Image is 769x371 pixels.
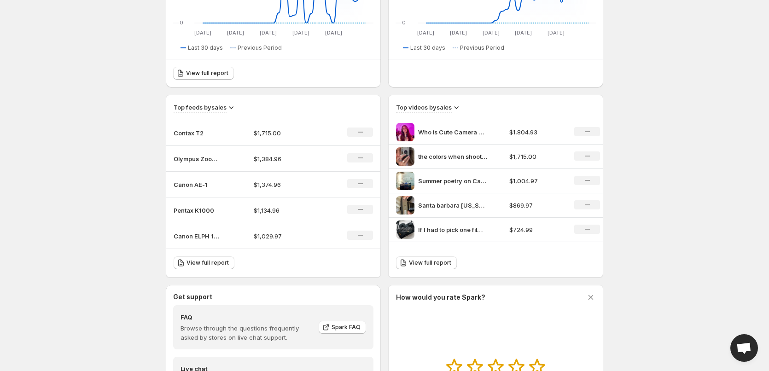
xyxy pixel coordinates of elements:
p: Santa barbara [US_STATE] ___________________________________ reels reelsinstagram 35mm filmphotog... [418,201,487,210]
p: Canon AE-1 [174,180,220,189]
text: [DATE] [417,29,434,36]
text: [DATE] [325,29,342,36]
text: [DATE] [548,29,565,36]
a: View full report [173,67,234,80]
h4: FAQ [181,313,312,322]
text: [DATE] [483,29,500,36]
h3: Get support [173,292,212,301]
p: Contax T2 [174,128,220,138]
text: [DATE] [515,29,532,36]
p: $1,029.97 [254,232,319,241]
p: Pentax K1000 [174,206,220,215]
p: $1,384.96 [254,154,319,163]
text: [DATE] [292,29,309,36]
span: View full report [186,70,228,77]
span: Spark FAQ [332,324,361,331]
text: [DATE] [260,29,277,36]
span: View full report [409,259,451,267]
h3: Top videos by sales [396,103,452,112]
text: [DATE] [194,29,211,36]
img: If I had to pick one film camera to use for the rest of my career it would be this one the canon ... [396,220,414,239]
span: View full report [186,259,229,267]
p: Who is Cute Camera Co If youre thinking about getting into film photography look no further We ar... [418,128,487,137]
p: $724.99 [509,225,564,234]
a: Open chat [730,334,758,362]
text: [DATE] [227,29,244,36]
p: $1,804.93 [509,128,564,137]
h3: How would you rate Spark? [396,293,485,302]
p: Browse through the questions frequently asked by stores on live chat support. [181,324,312,342]
p: $1,134.96 [254,206,319,215]
p: $869.97 [509,201,564,210]
span: Last 30 days [188,44,223,52]
img: the colors when shooting on film in summer onfilm contaxt2 35mm [396,147,414,166]
span: Previous Period [238,44,282,52]
span: Previous Period [460,44,504,52]
p: Canon ELPH 135 [174,232,220,241]
a: View full report [396,256,457,269]
img: Summer poetry on Canon AE1 program ever tried this cam [396,172,414,190]
a: Spark FAQ [319,321,366,334]
p: Summer poetry on Canon AE1 program ever tried this cam [418,176,487,185]
text: 0 [180,19,183,26]
a: View full report [174,256,234,269]
img: Santa barbara California ___________________________________ reels reelsinstagram 35mm filmphotog... [396,196,414,214]
text: [DATE] [450,29,467,36]
text: 0 [402,19,406,26]
p: $1,004.97 [509,176,564,185]
span: Last 30 days [410,44,445,52]
p: If I had to pick one film camera to use for the rest of my career it would be this one the canon ... [418,225,487,234]
img: Who is Cute Camera Co If youre thinking about getting into film photography look no further We ar... [396,123,414,141]
p: $1,715.00 [509,152,564,161]
h3: Top feeds by sales [174,103,227,112]
p: $1,374.96 [254,180,319,189]
p: the colors when shooting on film in summer onfilm contaxt2 35mm [418,152,487,161]
p: Olympus Zoom 80 [174,154,220,163]
p: $1,715.00 [254,128,319,138]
